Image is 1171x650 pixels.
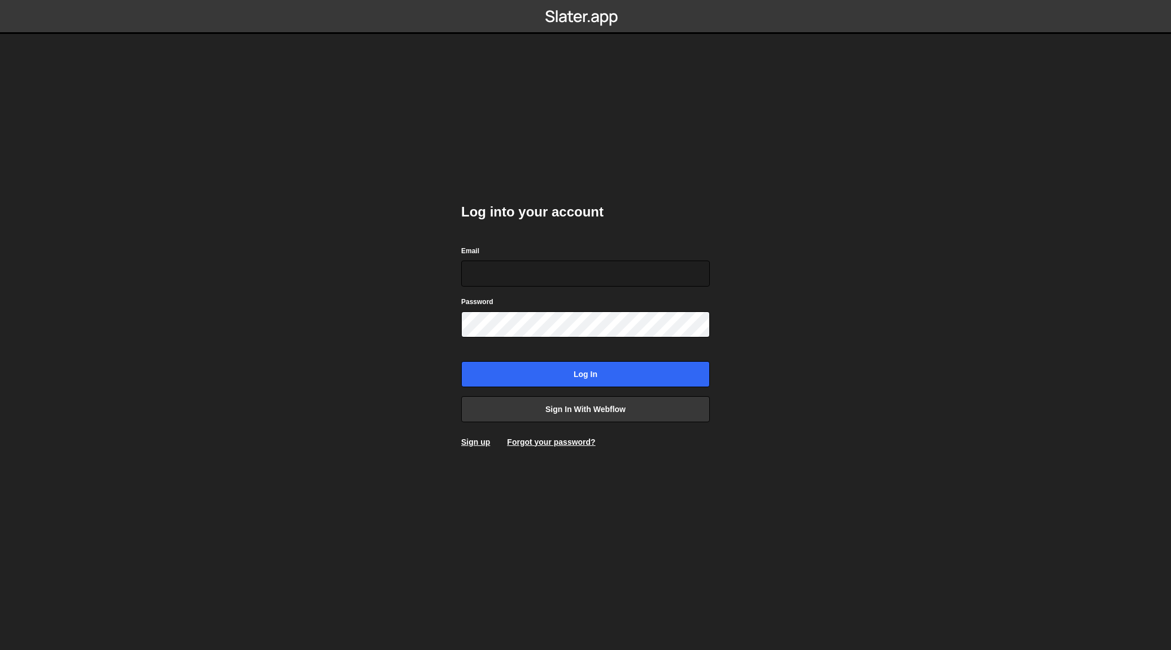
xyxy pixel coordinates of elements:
input: Log in [461,361,710,387]
a: Sign up [461,437,490,447]
label: Password [461,296,493,307]
label: Email [461,245,479,257]
a: Forgot your password? [507,437,595,447]
a: Sign in with Webflow [461,396,710,422]
h2: Log into your account [461,203,710,221]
